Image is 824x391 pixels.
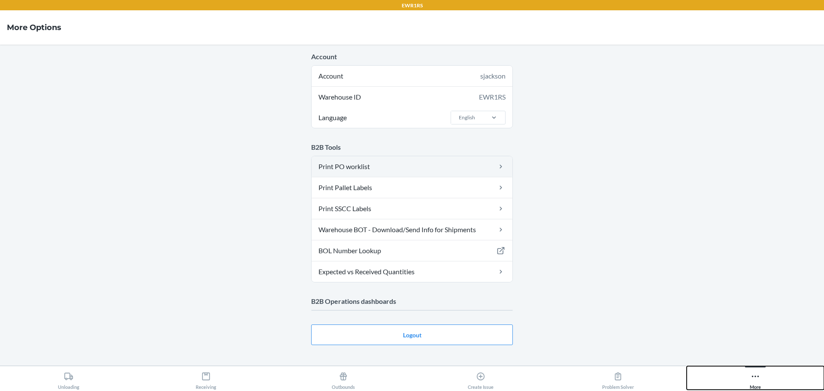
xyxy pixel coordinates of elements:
p: B2B Tools [311,142,513,152]
div: Unloading [58,368,79,390]
a: Warehouse BOT - Download/Send Info for Shipments [312,219,512,240]
span: Language [317,107,348,128]
a: Print PO worklist [312,156,512,177]
div: Account [312,66,512,86]
a: BOL Number Lookup [312,240,512,261]
button: Outbounds [275,366,412,390]
a: Print SSCC Labels [312,198,512,219]
a: Print Pallet Labels [312,177,512,198]
input: LanguageEnglish [458,114,459,121]
button: More [687,366,824,390]
div: Receiving [196,368,216,390]
div: Outbounds [332,368,355,390]
h4: More Options [7,22,61,33]
button: Logout [311,324,513,345]
div: Warehouse ID [312,87,512,107]
div: English [459,114,475,121]
button: Receiving [137,366,275,390]
p: Account [311,52,513,62]
p: B2B Operations dashboards [311,296,513,306]
a: Expected vs Received Quantities [312,261,512,282]
button: Problem Solver [549,366,687,390]
div: sjackson [480,71,506,81]
div: Problem Solver [602,368,634,390]
button: Create Issue [412,366,549,390]
div: More [750,368,761,390]
div: Create Issue [468,368,494,390]
div: EWR1RS [479,92,506,102]
p: EWR1RS [402,2,423,9]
